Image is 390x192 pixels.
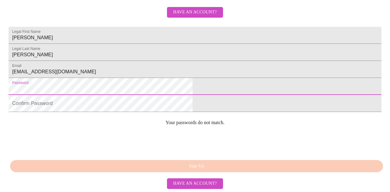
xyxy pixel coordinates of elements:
button: Have an account? [167,7,223,18]
a: Have an account? [165,14,224,19]
button: Have an account? [167,178,223,189]
a: Have an account? [165,180,224,186]
span: Have an account? [173,180,217,187]
p: Your passwords do not match. [9,120,381,125]
iframe: reCAPTCHA [9,130,101,154]
span: Have an account? [173,9,217,16]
